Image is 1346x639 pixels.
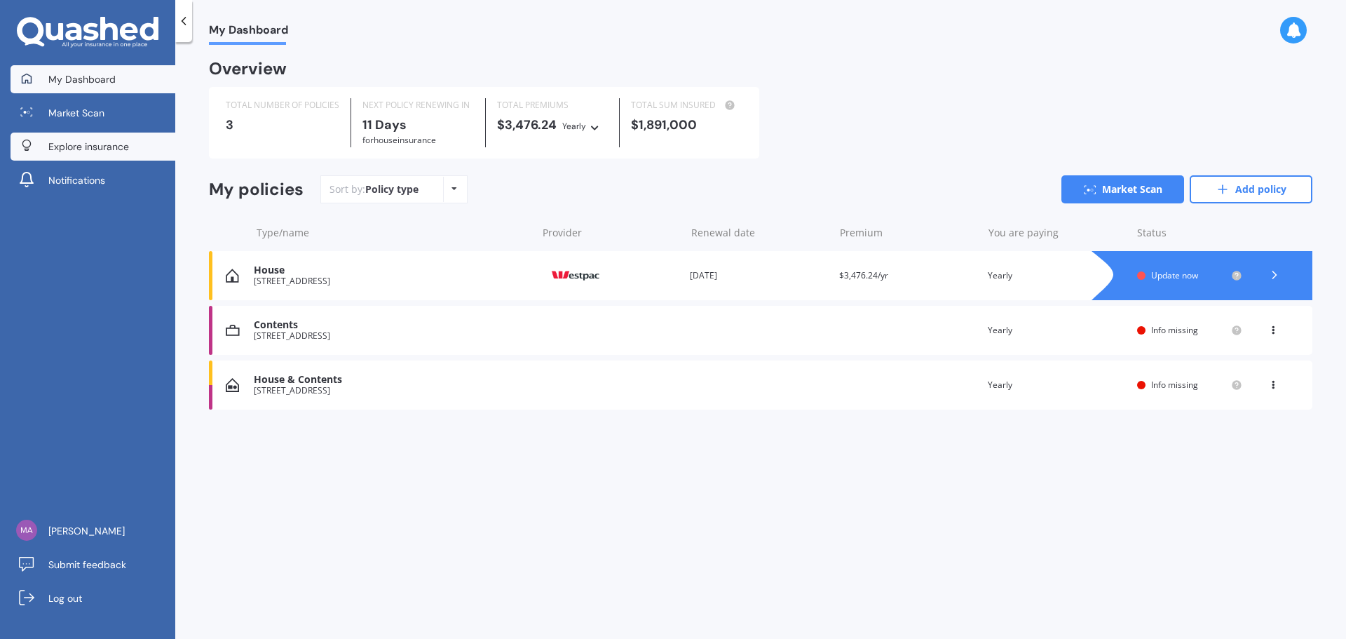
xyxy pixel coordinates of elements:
span: $3,476.24/yr [839,269,888,281]
div: 3 [226,118,339,132]
span: for House insurance [362,134,436,146]
div: [DATE] [690,269,828,283]
span: Log out [48,591,82,605]
div: Type/name [257,226,531,240]
a: Add policy [1190,175,1312,203]
a: Explore insurance [11,133,175,161]
div: TOTAL NUMBER OF POLICIES [226,98,339,112]
div: Yearly [988,269,1126,283]
div: Yearly [988,378,1126,392]
a: Log out [11,584,175,612]
span: Notifications [48,173,105,187]
div: [STREET_ADDRESS] [254,386,529,396]
a: Notifications [11,166,175,194]
span: Update now [1151,269,1198,281]
div: $1,891,000 [631,118,742,132]
div: You are paying [988,226,1126,240]
img: House & Contents [226,378,239,392]
span: Explore insurance [48,140,129,154]
div: Yearly [988,323,1126,337]
img: House [226,269,239,283]
div: Sort by: [329,182,419,196]
div: Status [1137,226,1242,240]
div: House [254,264,529,276]
a: Market Scan [1061,175,1184,203]
div: House & Contents [254,374,529,386]
span: My Dashboard [209,23,288,42]
div: NEXT POLICY RENEWING IN [362,98,474,112]
div: Yearly [562,119,586,133]
div: $3,476.24 [497,118,609,133]
a: Submit feedback [11,551,175,579]
div: [STREET_ADDRESS] [254,276,529,286]
a: Market Scan [11,99,175,127]
span: Market Scan [48,106,104,120]
img: Westpac [541,262,611,289]
span: Submit feedback [48,558,126,572]
div: Renewal date [691,226,829,240]
div: TOTAL PREMIUMS [497,98,609,112]
div: [STREET_ADDRESS] [254,331,529,341]
span: Info missing [1151,379,1198,391]
div: TOTAL SUM INSURED [631,98,742,112]
div: My policies [209,180,304,200]
img: fe2800dd65f47be75430905521afa859 [16,520,37,541]
b: 11 Days [362,116,407,133]
img: Contents [226,323,240,337]
div: Provider [543,226,680,240]
span: Info missing [1151,324,1198,336]
a: [PERSON_NAME] [11,517,175,545]
span: [PERSON_NAME] [48,524,125,538]
a: My Dashboard [11,65,175,93]
div: Overview [209,62,287,76]
span: My Dashboard [48,72,116,86]
div: Premium [840,226,977,240]
div: Policy type [365,182,419,196]
div: Contents [254,319,529,331]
